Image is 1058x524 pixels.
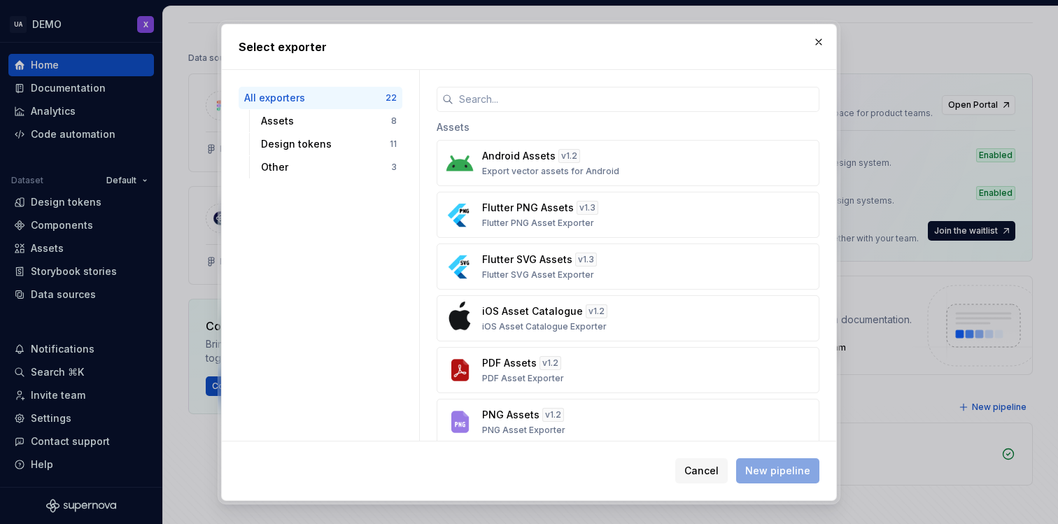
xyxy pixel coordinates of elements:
[453,87,819,112] input: Search...
[575,253,597,267] div: v 1.3
[482,253,572,267] p: Flutter SVG Assets
[482,408,539,422] p: PNG Assets
[391,162,397,173] div: 3
[437,140,819,186] button: Android Assetsv1.2Export vector assets for Android
[586,304,607,318] div: v 1.2
[255,133,402,155] button: Design tokens11
[255,156,402,178] button: Other3
[482,321,607,332] p: iOS Asset Catalogue Exporter
[558,149,580,163] div: v 1.2
[482,218,594,229] p: Flutter PNG Asset Exporter
[482,373,564,384] p: PDF Asset Exporter
[261,114,391,128] div: Assets
[482,356,537,370] p: PDF Assets
[437,243,819,290] button: Flutter SVG Assetsv1.3Flutter SVG Asset Exporter
[255,110,402,132] button: Assets8
[437,295,819,341] button: iOS Asset Cataloguev1.2iOS Asset Catalogue Exporter
[244,91,386,105] div: All exporters
[437,112,819,140] div: Assets
[261,137,390,151] div: Design tokens
[437,347,819,393] button: PDF Assetsv1.2PDF Asset Exporter
[239,38,819,55] h2: Select exporter
[390,139,397,150] div: 11
[261,160,391,174] div: Other
[391,115,397,127] div: 8
[437,399,819,445] button: PNG Assetsv1.2PNG Asset Exporter
[542,408,564,422] div: v 1.2
[437,192,819,238] button: Flutter PNG Assetsv1.3Flutter PNG Asset Exporter
[386,92,397,104] div: 22
[482,201,574,215] p: Flutter PNG Assets
[482,304,583,318] p: iOS Asset Catalogue
[239,87,402,109] button: All exporters22
[684,464,719,478] span: Cancel
[539,356,561,370] div: v 1.2
[675,458,728,483] button: Cancel
[482,269,594,281] p: Flutter SVG Asset Exporter
[482,166,619,177] p: Export vector assets for Android
[482,425,565,436] p: PNG Asset Exporter
[482,149,556,163] p: Android Assets
[577,201,598,215] div: v 1.3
